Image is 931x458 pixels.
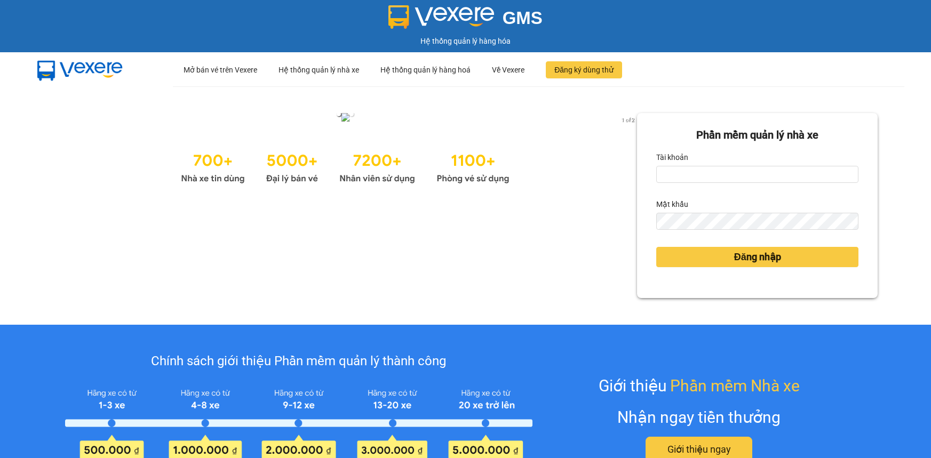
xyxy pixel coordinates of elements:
input: Tài khoản [656,166,858,183]
div: Mở bán vé trên Vexere [184,53,257,87]
img: mbUUG5Q.png [27,52,133,87]
div: Hệ thống quản lý nhà xe [278,53,359,87]
div: Hệ thống quản lý hàng hoá [380,53,471,87]
button: next slide / item [622,113,637,125]
span: Đăng nhập [734,250,781,264]
img: logo 2 [388,5,494,29]
li: slide item 2 [349,112,354,116]
div: Về Vexere [492,53,524,87]
div: Phần mềm quản lý nhà xe [656,127,858,143]
span: GMS [503,8,543,28]
span: Đăng ký dùng thử [554,64,614,76]
div: Chính sách giới thiệu Phần mềm quản lý thành công [65,351,532,372]
span: Giới thiệu ngay [667,442,731,457]
div: Nhận ngay tiền thưởng [617,405,781,430]
div: Hệ thống quản lý hàng hóa [3,35,928,47]
label: Tài khoản [656,149,688,166]
div: Giới thiệu [599,373,800,398]
img: Statistics.png [181,146,510,187]
input: Mật khẩu [656,213,858,230]
button: Đăng ký dùng thử [546,61,622,78]
li: slide item 1 [337,112,341,116]
button: previous slide / item [53,113,68,125]
p: 1 of 2 [618,113,637,127]
button: Đăng nhập [656,247,858,267]
a: GMS [388,16,543,25]
span: Phần mềm Nhà xe [670,373,800,398]
label: Mật khẩu [656,196,688,213]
